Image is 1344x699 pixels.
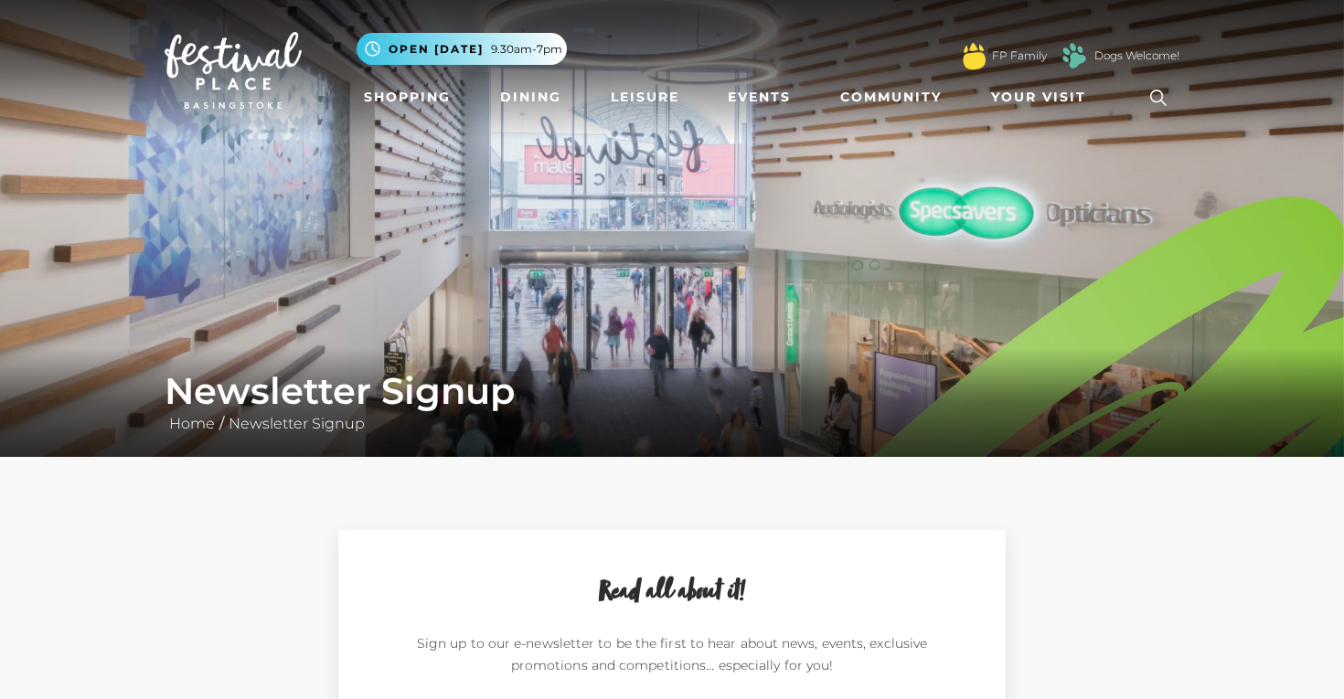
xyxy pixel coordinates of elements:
a: Dining [493,80,569,114]
a: Your Visit [984,80,1103,114]
span: Open [DATE] [389,41,484,58]
span: Your Visit [991,88,1086,107]
h2: Read all about it! [384,576,960,610]
a: Events [720,80,798,114]
button: Open [DATE] 9.30am-7pm [357,33,567,65]
h1: Newsletter Signup [165,369,1179,413]
div: / [151,369,1193,435]
span: 9.30am-7pm [491,41,562,58]
a: Community [833,80,949,114]
a: Shopping [357,80,458,114]
a: Home [165,415,219,432]
a: Dogs Welcome! [1094,48,1179,64]
p: Sign up to our e-newsletter to be the first to hear about news, events, exclusive promotions and ... [384,632,960,683]
a: FP Family [992,48,1047,64]
a: Leisure [603,80,687,114]
a: Newsletter Signup [224,415,369,432]
img: Festival Place Logo [165,32,302,109]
